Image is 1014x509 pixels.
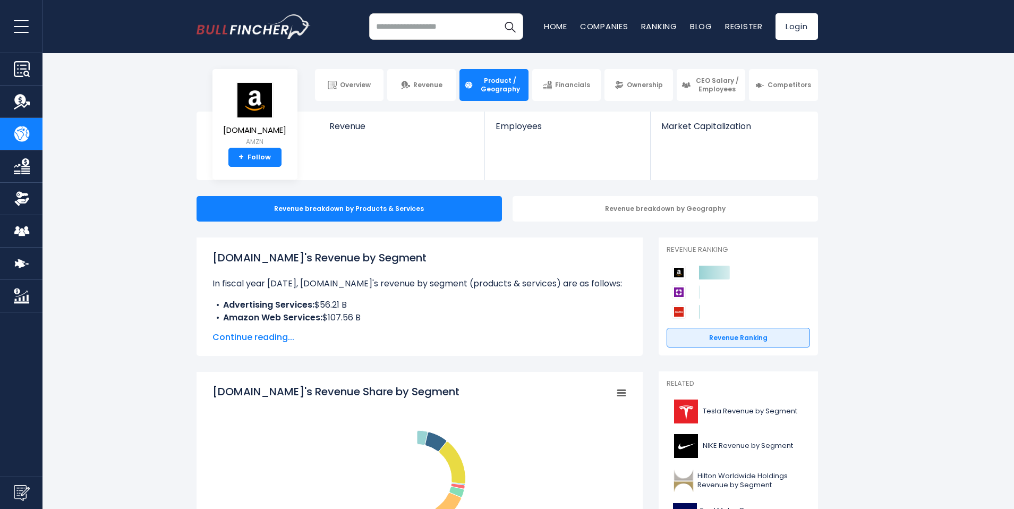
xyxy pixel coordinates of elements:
span: Continue reading... [212,331,627,344]
a: Blog [690,21,712,32]
a: NIKE Revenue by Segment [667,431,810,461]
a: +Follow [228,148,282,167]
img: TSLA logo [673,400,700,423]
img: Amazon.com competitors logo [672,266,686,279]
a: Companies [580,21,628,32]
a: Overview [315,69,384,101]
a: Revenue Ranking [667,328,810,348]
a: Financials [532,69,601,101]
img: AutoZone competitors logo [672,305,686,319]
a: Product / Geography [459,69,528,101]
span: [DOMAIN_NAME] [223,126,286,135]
span: Hilton Worldwide Holdings Revenue by Segment [697,472,803,490]
tspan: [DOMAIN_NAME]'s Revenue Share by Segment [212,384,459,399]
li: $56.21 B [212,299,627,311]
h1: [DOMAIN_NAME]'s Revenue by Segment [212,250,627,266]
span: NIKE Revenue by Segment [703,442,793,451]
span: Tesla Revenue by Segment [703,407,797,416]
span: Competitors [768,81,811,89]
button: Search [497,13,523,40]
p: In fiscal year [DATE], [DOMAIN_NAME]'s revenue by segment (products & services) are as follows: [212,277,627,290]
b: Advertising Services: [223,299,314,311]
a: [DOMAIN_NAME] AMZN [223,82,287,148]
p: Related [667,379,810,388]
strong: + [238,152,244,162]
img: Ownership [14,191,30,207]
span: Revenue [329,121,474,131]
span: Product / Geography [476,77,523,93]
b: Amazon Web Services: [223,311,322,324]
a: Go to homepage [197,14,311,39]
img: bullfincher logo [197,14,311,39]
span: CEO Salary / Employees [694,77,740,93]
a: Register [725,21,763,32]
a: Tesla Revenue by Segment [667,397,810,426]
span: Financials [555,81,590,89]
li: $107.56 B [212,311,627,324]
a: Market Capitalization [651,112,816,149]
a: Employees [485,112,650,149]
p: Revenue Ranking [667,245,810,254]
a: CEO Salary / Employees [677,69,745,101]
a: Revenue [387,69,456,101]
a: Revenue [319,112,485,149]
span: Employees [496,121,640,131]
span: Ownership [627,81,663,89]
a: Ranking [641,21,677,32]
a: Home [544,21,567,32]
a: Hilton Worldwide Holdings Revenue by Segment [667,466,810,495]
span: Overview [340,81,371,89]
img: Wayfair competitors logo [672,285,686,299]
div: Revenue breakdown by Products & Services [197,196,502,222]
span: Revenue [413,81,442,89]
img: HLT logo [673,469,695,493]
small: AMZN [223,137,286,147]
div: Revenue breakdown by Geography [513,196,818,222]
img: NKE logo [673,434,700,458]
a: Competitors [749,69,817,101]
a: Ownership [604,69,673,101]
a: Login [776,13,818,40]
span: Market Capitalization [661,121,806,131]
